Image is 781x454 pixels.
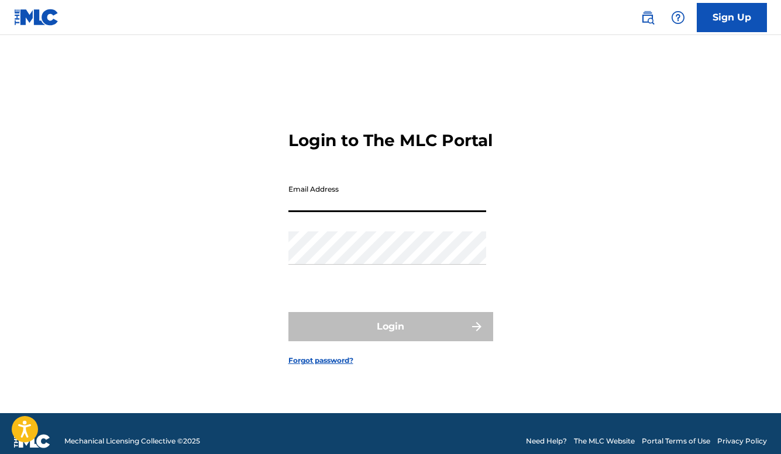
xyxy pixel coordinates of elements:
[14,434,50,448] img: logo
[288,355,353,366] a: Forgot password?
[64,436,200,446] span: Mechanical Licensing Collective © 2025
[574,436,635,446] a: The MLC Website
[636,6,659,29] a: Public Search
[288,130,493,151] h3: Login to The MLC Portal
[717,436,767,446] a: Privacy Policy
[666,6,690,29] div: Help
[697,3,767,32] a: Sign Up
[14,9,59,26] img: MLC Logo
[642,436,710,446] a: Portal Terms of Use
[526,436,567,446] a: Need Help?
[641,11,655,25] img: search
[671,11,685,25] img: help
